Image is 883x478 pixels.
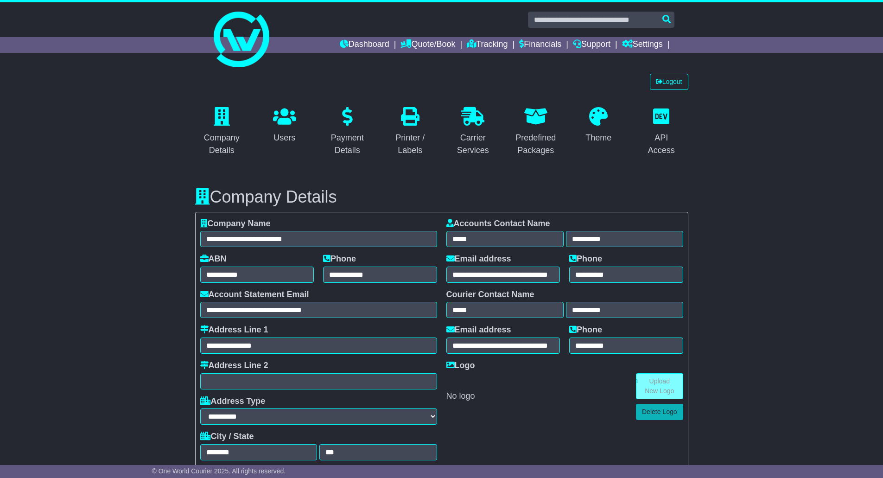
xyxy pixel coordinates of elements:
label: Address Line 1 [200,325,268,335]
a: Quote/Book [400,37,455,53]
a: Printer / Labels [383,104,437,160]
a: Support [573,37,610,53]
a: Logout [650,74,688,90]
label: Phone [569,254,602,264]
a: Theme [579,104,617,147]
div: Printer / Labels [389,132,431,157]
a: Financials [519,37,561,53]
h3: Company Details [195,188,688,206]
label: Phone [323,254,356,264]
a: Tracking [467,37,508,53]
label: Email address [446,254,511,264]
label: City / State [200,432,254,442]
div: Theme [585,132,611,144]
div: API Access [641,132,682,157]
div: Payment Details [327,132,368,157]
span: No logo [446,391,475,401]
label: Address Line 2 [200,361,268,371]
label: Address Type [200,396,266,407]
label: Email address [446,325,511,335]
a: Company Details [195,104,249,160]
label: Phone [569,325,602,335]
div: Predefined Packages [515,132,557,157]
label: Logo [446,361,475,371]
label: ABN [200,254,227,264]
label: Company Name [200,219,271,229]
a: Predefined Packages [509,104,563,160]
label: Accounts Contact Name [446,219,550,229]
a: Settings [622,37,663,53]
label: Courier Contact Name [446,290,534,300]
a: Upload New Logo [636,373,683,399]
a: API Access [635,104,688,160]
a: Dashboard [340,37,389,53]
span: © One World Courier 2025. All rights reserved. [152,467,286,475]
div: Users [273,132,296,144]
label: Account Statement Email [200,290,309,300]
div: Company Details [201,132,243,157]
a: Payment Details [321,104,375,160]
a: Carrier Services [446,104,500,160]
a: Users [267,104,302,147]
div: Carrier Services [452,132,494,157]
